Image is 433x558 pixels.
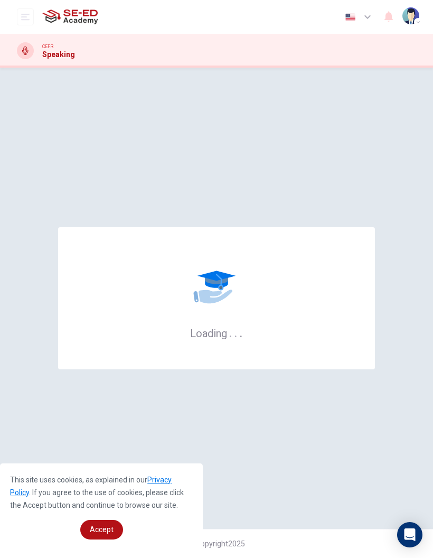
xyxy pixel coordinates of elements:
[80,520,123,540] a: dismiss cookie message
[42,50,75,59] h1: Speaking
[229,323,232,341] h6: .
[17,8,34,25] button: open mobile menu
[42,6,98,27] img: SE-ED Academy logo
[239,323,243,341] h6: .
[90,525,114,534] span: Accept
[188,540,245,548] span: © Copyright 2025
[234,323,238,341] h6: .
[42,43,53,50] span: CEFR
[10,476,184,509] span: This site uses cookies, as explained in our . If you agree to the use of cookies, please click th...
[397,522,422,547] div: Open Intercom Messenger
[190,326,243,340] h6: Loading
[402,7,419,24] img: Profile picture
[10,476,172,497] a: Privacy Policy
[344,13,357,21] img: en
